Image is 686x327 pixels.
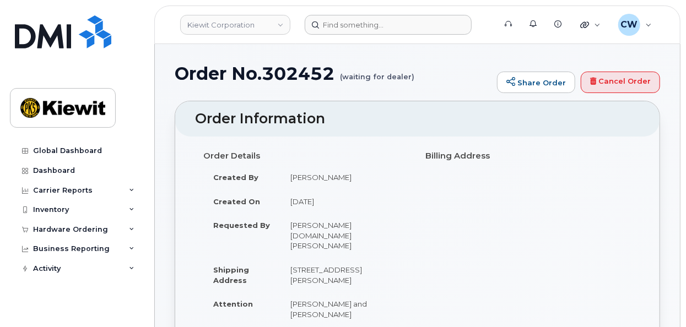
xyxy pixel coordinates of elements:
td: [PERSON_NAME] and [PERSON_NAME] [280,292,409,326]
strong: Created By [213,173,258,182]
strong: Shipping Address [213,265,249,285]
a: Share Order [497,72,575,94]
strong: Requested By [213,221,270,230]
td: [DATE] [280,189,409,214]
strong: Attention [213,299,253,308]
h2: Order Information [195,111,640,127]
h1: Order No.302452 [175,64,491,83]
h4: Order Details [203,151,409,161]
strong: Created On [213,197,260,206]
td: [STREET_ADDRESS][PERSON_NAME] [280,258,409,292]
small: (waiting for dealer) [340,64,414,81]
td: [PERSON_NAME] [280,165,409,189]
iframe: Messenger Launcher [638,279,678,319]
td: [PERSON_NAME][DOMAIN_NAME][PERSON_NAME] [280,213,409,258]
a: Cancel Order [581,72,660,94]
h4: Billing Address [426,151,632,161]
